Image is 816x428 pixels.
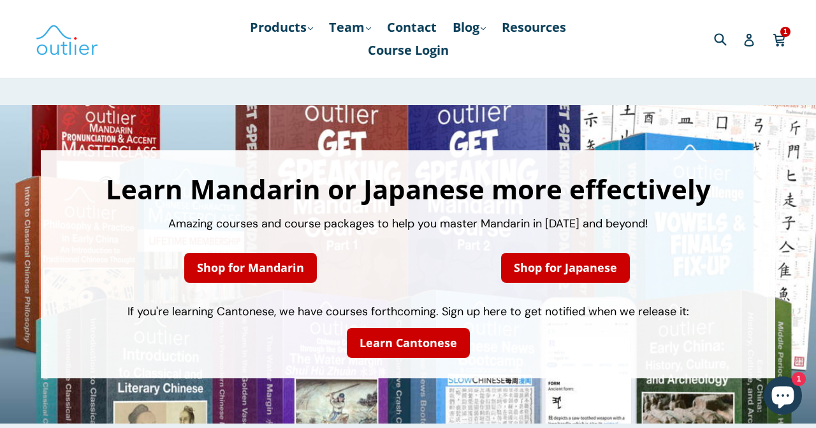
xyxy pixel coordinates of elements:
[446,16,492,39] a: Blog
[168,216,648,231] span: Amazing courses and course packages to help you master Mandarin in [DATE] and beyond!
[54,176,762,203] h1: Learn Mandarin or Japanese more effectively
[127,304,689,319] span: If you're learning Cantonese, we have courses forthcoming. Sign up here to get notified when we r...
[773,24,787,53] a: 1
[244,16,319,39] a: Products
[760,376,806,418] inbox-online-store-chat: Shopify online store chat
[495,16,572,39] a: Resources
[184,253,317,283] a: Shop for Mandarin
[361,39,455,62] a: Course Login
[501,253,630,283] a: Shop for Japanese
[347,328,470,358] a: Learn Cantonese
[323,16,377,39] a: Team
[35,20,99,57] img: Outlier Linguistics
[381,16,443,39] a: Contact
[780,27,790,36] span: 1
[711,25,746,52] input: Search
